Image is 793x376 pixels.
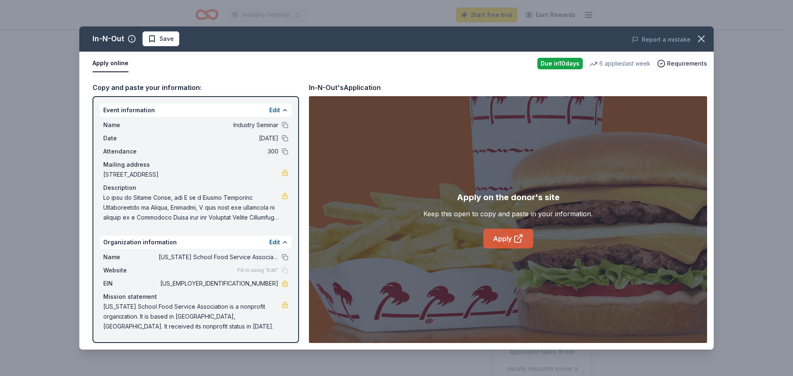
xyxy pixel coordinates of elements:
div: Copy and paste your information: [93,82,299,93]
div: Event information [100,104,292,117]
div: In-N-Out [93,32,124,45]
div: Mission statement [103,292,288,302]
div: Organization information [100,236,292,249]
button: Edit [269,237,280,247]
a: Apply [483,229,533,248]
button: Edit [269,105,280,115]
span: [DATE] [159,133,278,143]
div: Apply on the donor's site [457,191,560,204]
div: Due in 10 days [537,58,583,69]
span: EIN [103,279,159,289]
span: Save [159,34,174,44]
span: Lo ipsu do Sitame Conse, adi E se d Eiusmo Temporinc Utlaboreetdo ma Aliqua, Enimadmi, V quis nos... [103,193,282,222]
span: [US_STATE] School Food Service Association is a nonprofit organization. It is based in [GEOGRAPHI... [103,302,282,331]
span: Attendance [103,147,159,156]
span: 300 [159,147,278,156]
span: [US_EMPLOYER_IDENTIFICATION_NUMBER] [159,279,278,289]
span: [STREET_ADDRESS] [103,170,282,180]
div: 6 applies last week [589,59,651,69]
span: Date [103,133,159,143]
button: Apply online [93,55,128,72]
div: Mailing address [103,160,288,170]
div: Description [103,183,288,193]
span: Fill in using "Edit" [237,267,278,274]
span: [US_STATE] School Food Service Association [159,252,278,262]
button: Save [142,31,179,46]
span: Name [103,252,159,262]
button: Report a mistake [632,35,691,45]
span: Name [103,120,159,130]
button: Requirements [657,59,707,69]
span: Industry Seminar [159,120,278,130]
div: In-N-Out's Application [309,82,381,93]
span: Requirements [667,59,707,69]
div: Keep this open to copy and paste in your information. [423,209,593,219]
span: Website [103,265,159,275]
